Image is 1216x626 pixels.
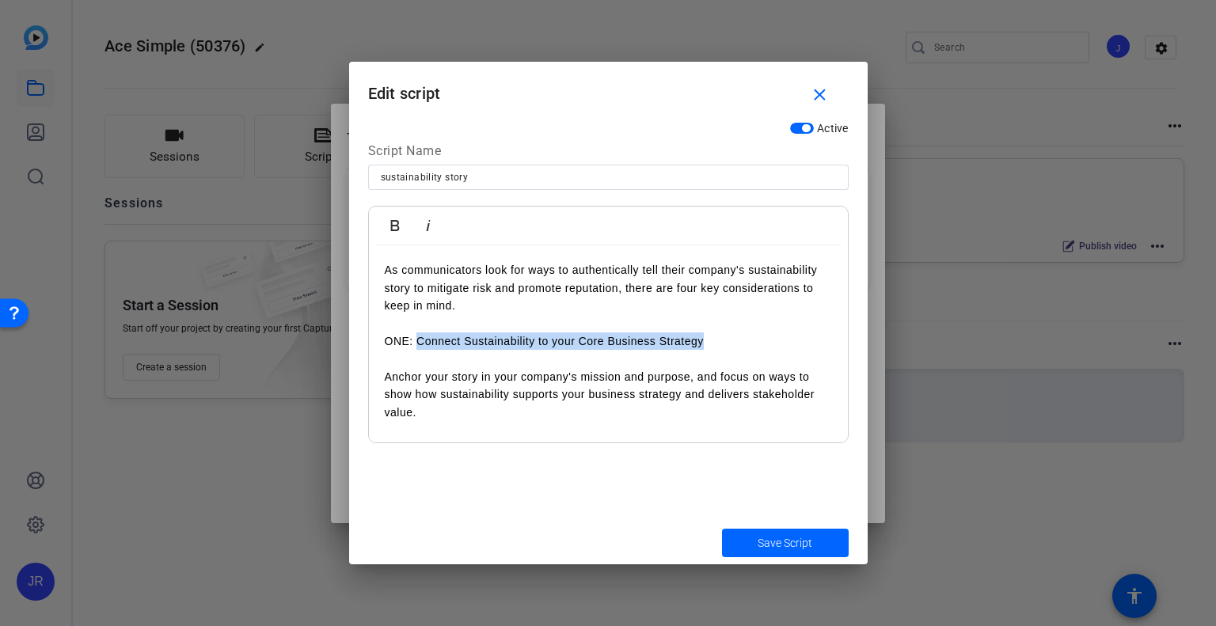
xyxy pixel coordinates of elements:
[413,210,443,241] button: Italic (Ctrl+I)
[758,535,812,552] span: Save Script
[817,122,849,135] span: Active
[380,210,410,241] button: Bold (Ctrl+B)
[385,368,832,421] p: Anchor your story in your company's mission and purpose, and focus on ways to show how sustainabi...
[385,261,832,314] p: As communicators look for ways to authentically tell their company's sustainability story to miti...
[722,529,849,557] button: Save Script
[385,332,832,350] p: ONE: Connect Sustainability to your Core Business Strategy
[385,438,832,456] p: TWO: Be Honest about the Journey
[381,168,836,187] input: Enter Script Name
[349,62,868,113] h1: Edit script
[368,142,849,165] div: Script Name
[810,85,830,105] mat-icon: close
